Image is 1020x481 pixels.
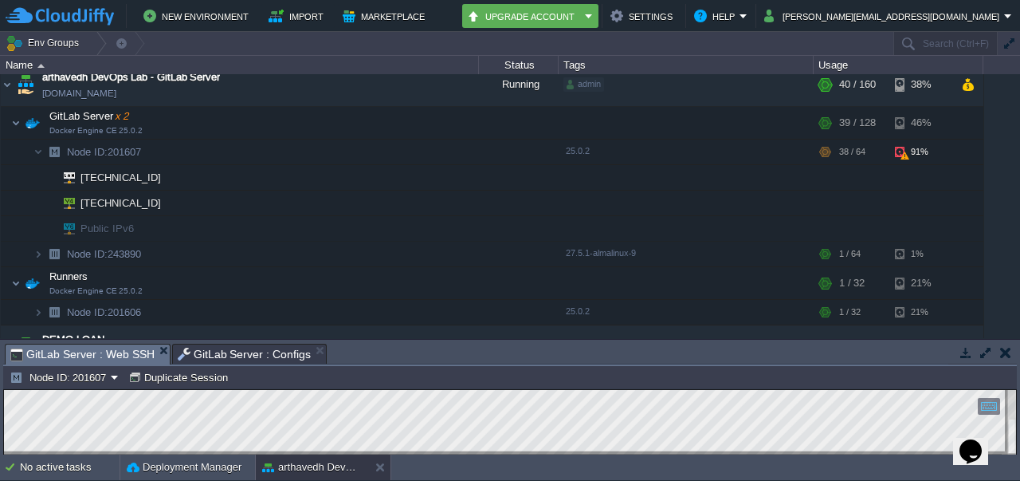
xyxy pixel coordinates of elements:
span: Node ID: [67,248,108,260]
a: Node ID:243890 [65,247,143,261]
button: New Environment [143,6,253,26]
div: 38% [895,63,947,106]
div: 21% [895,300,947,325]
a: GitLab Serverx 2Docker Engine CE 25.0.2 [48,110,131,122]
img: AMDAwAAAACH5BAEAAAAALAAAAAABAAEAAAICRAEAOw== [43,165,53,190]
img: AMDAwAAAACH5BAEAAAAALAAAAAABAAEAAAICRAEAOw== [33,140,43,164]
button: Node ID: 201607 [10,370,111,384]
div: 21 / 108 [839,325,876,369]
img: AMDAwAAAACH5BAEAAAAALAAAAAABAAEAAAICRAEAOw== [43,300,65,325]
span: GitLab Server [48,109,131,123]
img: AMDAwAAAACH5BAEAAAAALAAAAAABAAEAAAICRAEAOw== [53,165,75,190]
img: AMDAwAAAACH5BAEAAAAALAAAAAABAAEAAAICRAEAOw== [22,107,44,139]
button: Env Groups [6,32,84,54]
span: Runners [48,270,90,283]
a: Node ID:201606 [65,306,143,319]
span: 201607 [65,145,143,159]
div: 21% [895,267,947,299]
button: Deployment Manager [127,459,241,475]
span: 201606 [65,306,143,319]
img: AMDAwAAAACH5BAEAAAAALAAAAAABAAEAAAICRAEAOw== [43,191,53,215]
a: arthavedh DevOps Lab - GitLab Server [42,69,220,85]
span: x 2 [113,110,129,122]
button: arthavedh DevOps Lab - GitLab Server [262,459,363,475]
span: Docker Engine CE 25.0.2 [49,286,143,296]
img: AMDAwAAAACH5BAEAAAAALAAAAAABAAEAAAICRAEAOw== [33,242,43,266]
img: AMDAwAAAACH5BAEAAAAALAAAAAABAAEAAAICRAEAOw== [43,216,53,241]
div: 1% [895,242,947,266]
img: AMDAwAAAACH5BAEAAAAALAAAAAABAAEAAAICRAEAOw== [14,325,37,369]
img: AMDAwAAAACH5BAEAAAAALAAAAAABAAEAAAICRAEAOw== [43,242,65,266]
button: Help [694,6,739,26]
img: AMDAwAAAACH5BAEAAAAALAAAAAABAAEAAAICRAEAOw== [14,63,37,106]
img: AMDAwAAAACH5BAEAAAAALAAAAAABAAEAAAICRAEAOw== [11,267,21,299]
span: GitLab Server : Configs [178,345,312,364]
a: [TECHNICAL_ID] [79,172,163,183]
button: Marketplace [343,6,430,26]
div: 46% [895,107,947,139]
img: AMDAwAAAACH5BAEAAAAALAAAAAABAAEAAAICRAEAOw== [11,107,21,139]
img: AMDAwAAAACH5BAEAAAAALAAAAAABAAEAAAICRAEAOw== [22,267,44,299]
span: 27.5.1-almalinux-9 [566,248,636,258]
a: DEMO-LOAN [42,332,104,348]
div: 1 / 32 [839,267,865,299]
button: Settings [610,6,677,26]
span: 243890 [65,247,143,261]
button: [PERSON_NAME][EMAIL_ADDRESS][DOMAIN_NAME] [764,6,1004,26]
a: Public IPv6 [79,223,136,235]
img: AMDAwAAAACH5BAEAAAAALAAAAAABAAEAAAICRAEAOw== [53,216,75,241]
iframe: chat widget [953,417,1004,465]
img: CloudJiffy [6,6,114,26]
span: 25.0.2 [566,306,590,316]
span: GitLab Server : Web SSH [10,345,155,365]
div: Running [479,63,559,106]
div: Usage [814,56,983,74]
span: [TECHNICAL_ID] [79,165,163,190]
a: Node ID:201607 [65,145,143,159]
div: Status [480,56,558,74]
div: 8% [895,325,947,369]
div: 40 / 160 [839,63,876,106]
span: Docker Engine CE 25.0.2 [49,126,143,136]
div: admin [563,77,604,92]
a: [DOMAIN_NAME] [42,85,116,101]
div: Running [479,325,559,369]
div: 91% [895,140,947,164]
div: 39 / 128 [839,107,876,139]
button: Duplicate Session [128,370,233,384]
span: [TECHNICAL_ID] [79,191,163,215]
a: RunnersDocker Engine CE 25.0.2 [48,270,90,282]
div: Name [2,56,478,74]
span: Public IPv6 [79,216,136,241]
button: Upgrade Account [467,6,580,26]
img: AMDAwAAAACH5BAEAAAAALAAAAAABAAEAAAICRAEAOw== [1,63,14,106]
span: 25.0.2 [566,146,590,156]
span: Node ID: [67,306,108,318]
img: AMDAwAAAACH5BAEAAAAALAAAAAABAAEAAAICRAEAOw== [37,64,45,68]
div: 1 / 32 [839,300,861,325]
div: No active tasks [20,455,120,480]
img: AMDAwAAAACH5BAEAAAAALAAAAAABAAEAAAICRAEAOw== [53,191,75,215]
span: Node ID: [67,146,108,158]
div: 38 / 64 [839,140,865,164]
div: Tags [559,56,813,74]
img: AMDAwAAAACH5BAEAAAAALAAAAAABAAEAAAICRAEAOw== [1,325,14,369]
button: Import [269,6,328,26]
img: AMDAwAAAACH5BAEAAAAALAAAAAABAAEAAAICRAEAOw== [33,300,43,325]
div: 1 / 64 [839,242,861,266]
a: [TECHNICAL_ID] [79,197,163,209]
img: AMDAwAAAACH5BAEAAAAALAAAAAABAAEAAAICRAEAOw== [43,140,65,164]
